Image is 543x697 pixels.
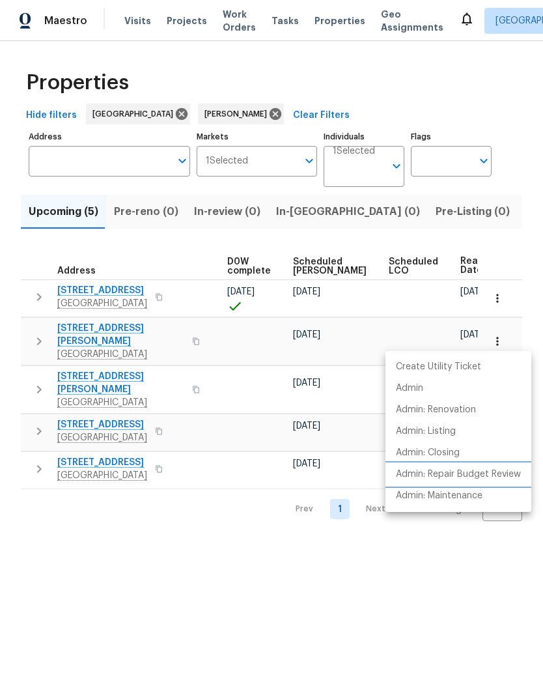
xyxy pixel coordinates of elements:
p: Admin: Maintenance [396,489,482,503]
p: Admin: Closing [396,446,460,460]
p: Admin: Listing [396,425,456,438]
p: Admin [396,382,423,395]
p: Admin: Repair Budget Review [396,468,521,481]
p: Create Utility Ticket [396,360,481,374]
p: Admin: Renovation [396,403,476,417]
